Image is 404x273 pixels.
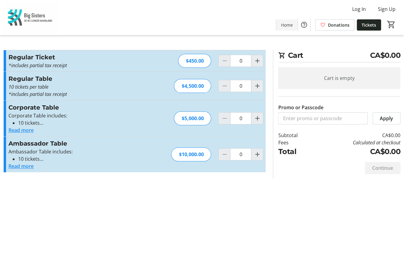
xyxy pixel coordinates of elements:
[230,55,251,67] input: Regular Ticket Quantity
[174,111,211,125] div: $5,000.00
[352,5,366,13] span: Log In
[8,139,141,148] h3: Ambassador Table
[8,127,34,134] button: Read more
[373,4,400,14] button: Sign Up
[4,2,58,33] img: Big Sisters of BC Lower Mainland's Logo
[278,139,313,146] td: Fees
[278,112,368,124] input: Enter promo or passcode
[278,67,400,89] div: Cart is empty
[230,112,251,124] input: Corporate Table Quantity
[8,74,141,83] h3: Regular Table
[373,112,400,124] button: Apply
[8,84,48,90] em: 10 tickets per table
[174,79,211,93] div: $4,500.00
[347,4,371,14] button: Log In
[278,104,323,111] label: Promo or Passcode
[380,115,393,122] span: Apply
[171,147,211,161] div: $10,000.00
[251,55,263,67] button: Increment by one
[298,19,310,31] button: Help
[8,53,141,62] h3: Regular Ticket
[278,50,400,62] h2: Cart
[178,54,211,68] div: $450.00
[18,155,141,163] li: 10 tickets
[276,19,298,31] a: Home
[251,113,263,124] button: Increment by one
[8,148,141,155] p: Ambassador Table includes:
[230,148,251,160] input: Ambassador Table Quantity
[313,139,400,146] td: Calculated at checkout
[278,132,313,139] td: Subtotal
[251,80,263,92] button: Increment by one
[370,50,400,61] span: CA$0.00
[251,149,263,160] button: Increment by one
[281,22,293,28] span: Home
[8,112,141,119] p: Corporate Table includes:
[8,163,34,170] button: Read more
[313,146,400,157] td: CA$0.00
[8,62,67,69] em: *includes partial tax receipt
[313,132,400,139] td: CA$0.00
[8,91,67,97] em: *includes partial tax receipt
[386,19,397,30] button: Cart
[278,146,313,157] td: Total
[362,22,376,28] span: Tickets
[8,103,141,112] h3: Corporate Table
[357,19,381,31] a: Tickets
[18,119,141,127] li: 10 tickets
[315,19,354,31] a: Donations
[230,80,251,92] input: Regular Table Quantity
[328,22,349,28] span: Donations
[378,5,396,13] span: Sign Up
